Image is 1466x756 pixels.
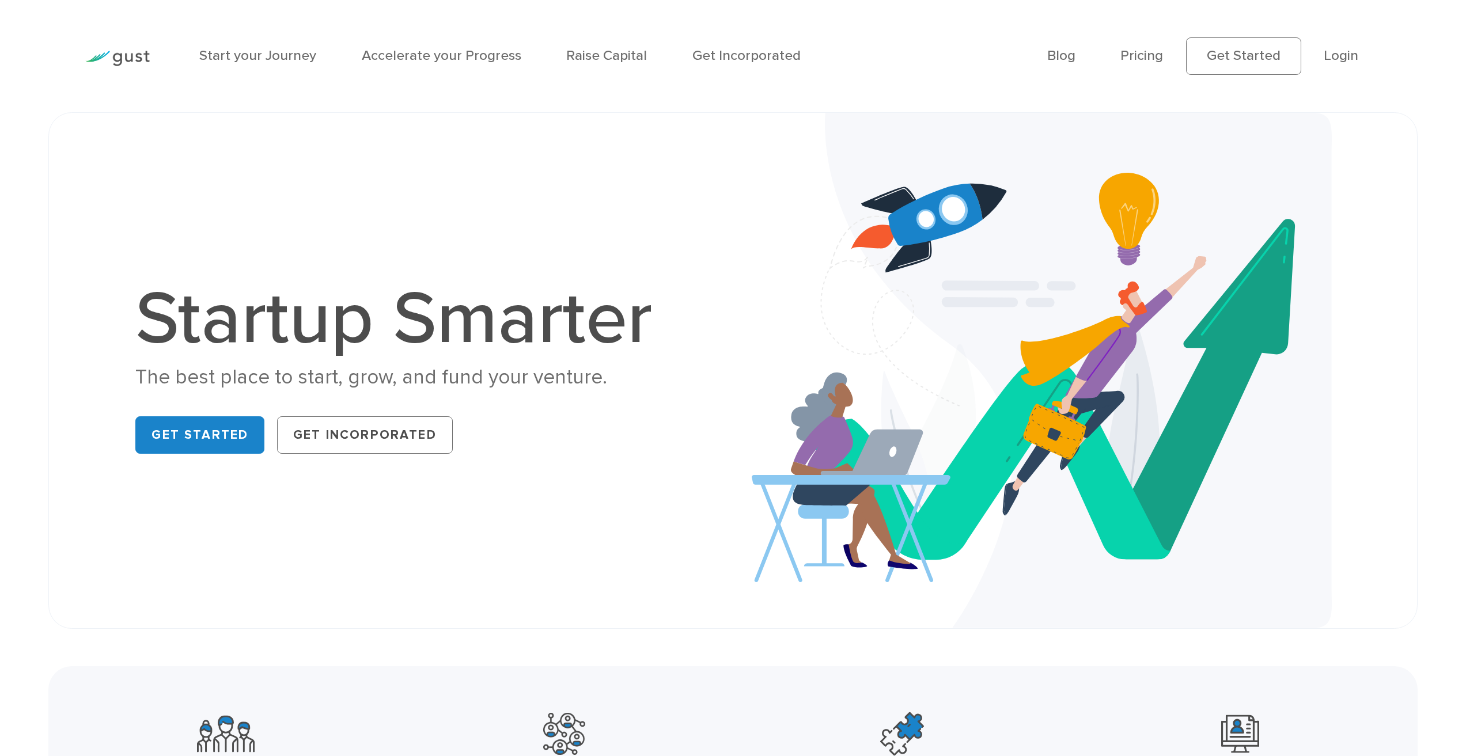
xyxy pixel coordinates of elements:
a: Login [1324,47,1358,64]
a: Get Incorporated [277,416,453,454]
img: Startup Smarter Hero [752,113,1332,628]
a: Raise Capital [566,47,647,64]
a: Get Started [1186,37,1301,74]
a: Pricing [1120,47,1163,64]
a: Start your Journey [199,47,316,64]
a: Blog [1047,47,1075,64]
div: The best place to start, grow, and fund your venture. [135,364,673,391]
h1: Startup Smarter [135,282,673,356]
a: Get Incorporated [692,47,801,64]
a: Get Started [135,416,264,454]
a: Accelerate your Progress [362,47,521,64]
img: Gust Logo [85,51,150,66]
